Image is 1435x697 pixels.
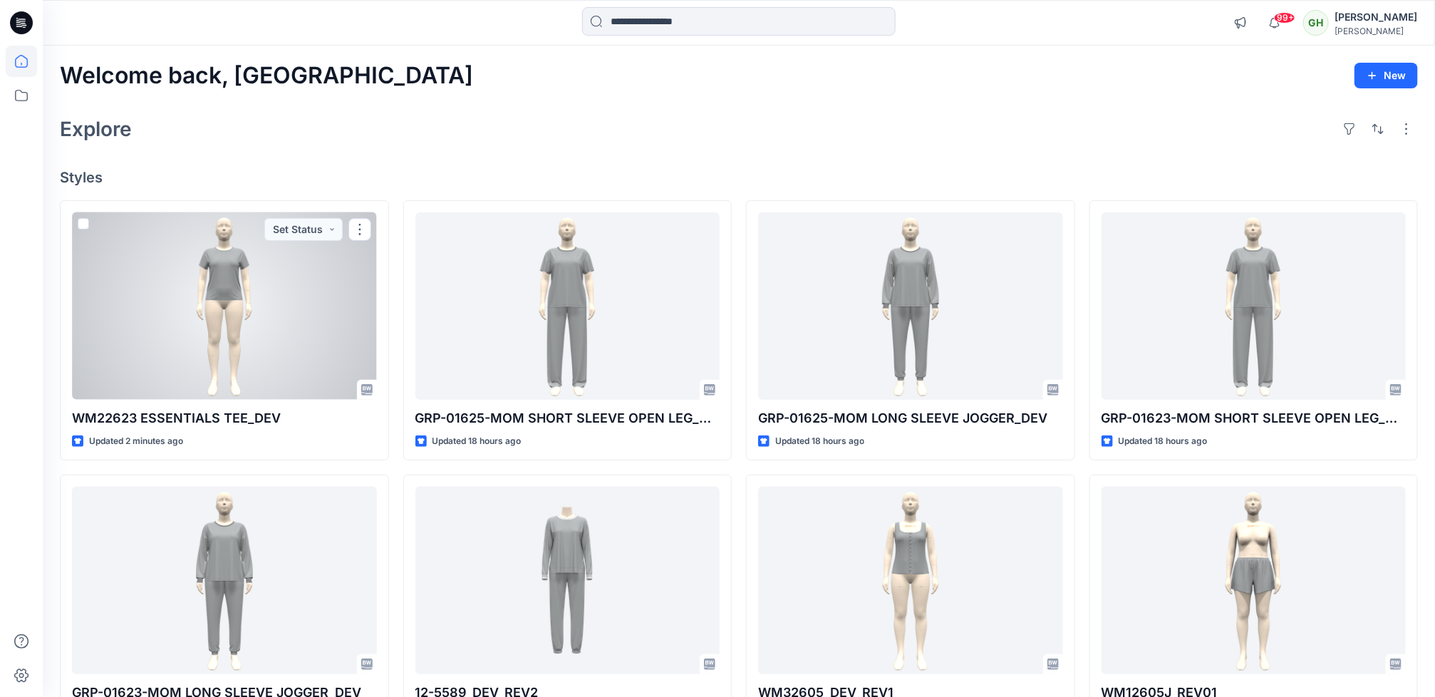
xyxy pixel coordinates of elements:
div: [PERSON_NAME] [1335,9,1417,26]
p: WM22623 ESSENTIALS TEE_DEV [72,408,377,428]
a: GRP-01623-MOM SHORT SLEEVE OPEN LEG_DEV [1102,212,1406,400]
p: Updated 18 hours ago [432,434,522,449]
a: WM22623 ESSENTIALS TEE_DEV [72,212,377,400]
a: GRP-01625-MOM SHORT SLEEVE OPEN LEG_DEV [415,212,720,400]
p: Updated 2 minutes ago [89,434,183,449]
p: GRP-01623-MOM SHORT SLEEVE OPEN LEG_DEV [1102,408,1406,428]
a: GRP-01625-MOM LONG SLEEVE JOGGER_DEV [758,212,1063,400]
p: GRP-01625-MOM LONG SLEEVE JOGGER_DEV [758,408,1063,428]
a: GRP-01623-MOM LONG SLEEVE JOGGER_DEV [72,487,377,674]
p: Updated 18 hours ago [1119,434,1208,449]
div: GH [1303,10,1329,36]
p: Updated 18 hours ago [775,434,864,449]
p: GRP-01625-MOM SHORT SLEEVE OPEN LEG_DEV [415,408,720,428]
a: 12-5589_DEV_REV2 [415,487,720,674]
button: New [1354,63,1418,88]
a: WM32605_DEV_REV1 [758,487,1063,674]
a: WM12605J_REV01 [1102,487,1406,674]
h2: Welcome back, [GEOGRAPHIC_DATA] [60,63,473,89]
h4: Styles [60,169,1418,186]
span: 99+ [1274,12,1295,24]
div: [PERSON_NAME] [1335,26,1417,36]
h2: Explore [60,118,132,140]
